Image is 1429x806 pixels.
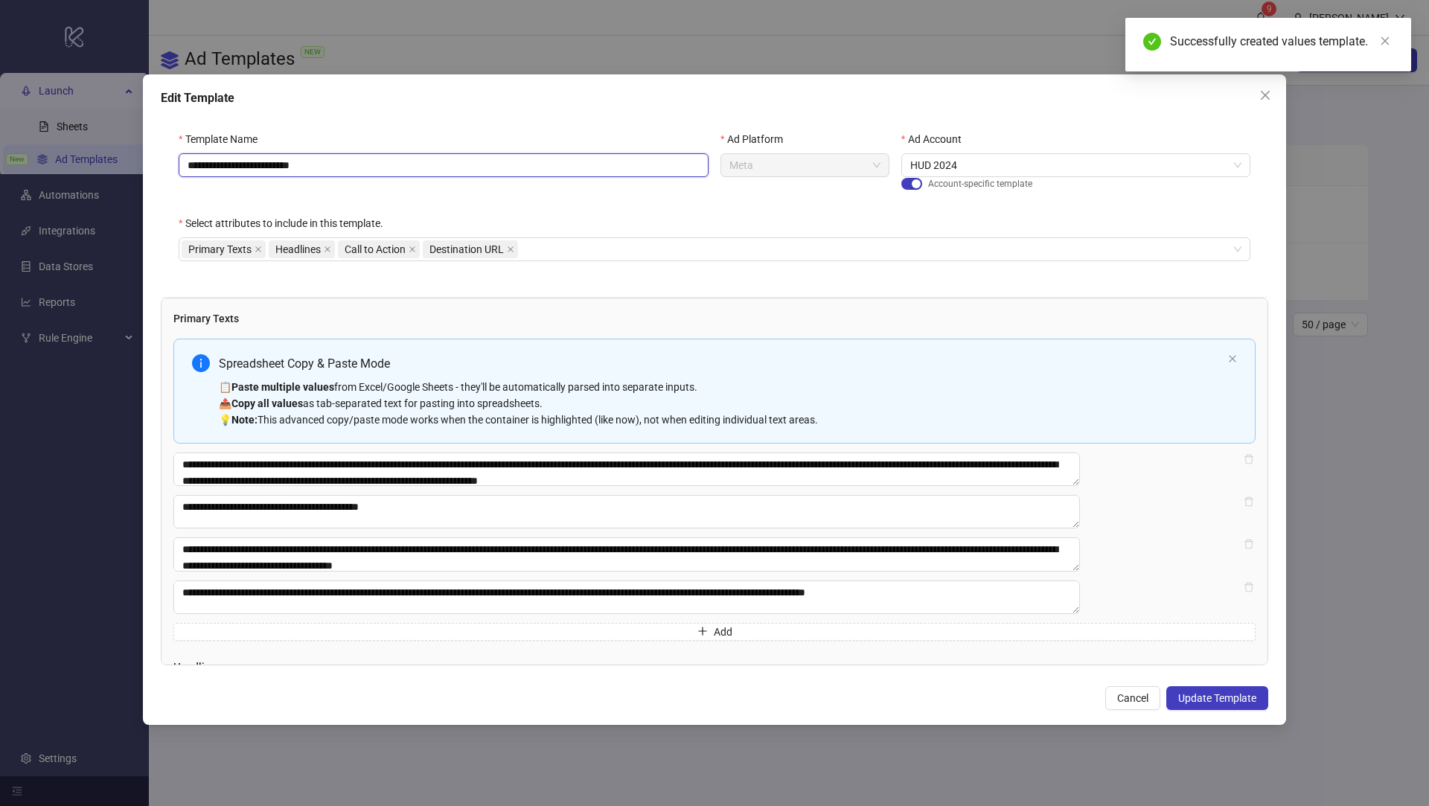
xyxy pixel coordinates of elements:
[697,626,708,636] span: plus
[1380,36,1390,46] span: close
[928,177,1032,191] span: Account-specific template
[1143,33,1161,51] span: check-circle
[179,131,267,147] label: Template Name
[729,154,880,176] span: Meta
[1105,686,1160,710] button: Cancel
[338,240,420,258] span: Call to Action
[1253,83,1277,107] button: Close
[345,241,406,258] span: Call to Action
[1259,89,1271,101] span: close
[231,414,258,426] strong: Note:
[173,310,1256,327] h4: Primary Texts
[1244,496,1254,507] span: delete
[219,354,1222,373] div: Spreadsheet Copy & Paste Mode
[173,623,1256,641] button: Add
[1178,692,1256,704] span: Update Template
[1166,686,1268,710] button: Update Template
[179,153,709,177] input: Template Name
[275,241,321,258] span: Headlines
[324,246,331,253] span: close
[182,240,266,258] span: Primary Texts
[179,215,393,231] label: Select attributes to include in this template.
[219,379,1222,428] div: 📋 from Excel/Google Sheets - they'll be automatically parsed into separate inputs. 📤 as tab-separ...
[1117,692,1148,704] span: Cancel
[1228,354,1237,363] span: close
[1244,582,1254,592] span: delete
[1228,354,1237,364] button: close
[720,131,793,147] label: Ad Platform
[714,626,732,638] span: Add
[161,89,1268,107] div: Edit Template
[1244,454,1254,464] span: delete
[255,246,262,253] span: close
[192,354,210,372] span: info-circle
[173,339,1256,641] div: Multi-text input container - paste or copy values
[188,241,252,258] span: Primary Texts
[429,241,504,258] span: Destination URL
[173,659,1256,675] h4: Headlines
[1170,33,1393,51] div: Successfully created values template.
[231,381,334,393] strong: Paste multiple values
[231,397,303,409] strong: Copy all values
[1244,539,1254,549] span: delete
[423,240,518,258] span: Destination URL
[269,240,335,258] span: Headlines
[910,154,1241,176] span: HUD 2024
[507,246,514,253] span: close
[409,246,416,253] span: close
[901,131,971,147] label: Ad Account
[1377,33,1393,49] a: Close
